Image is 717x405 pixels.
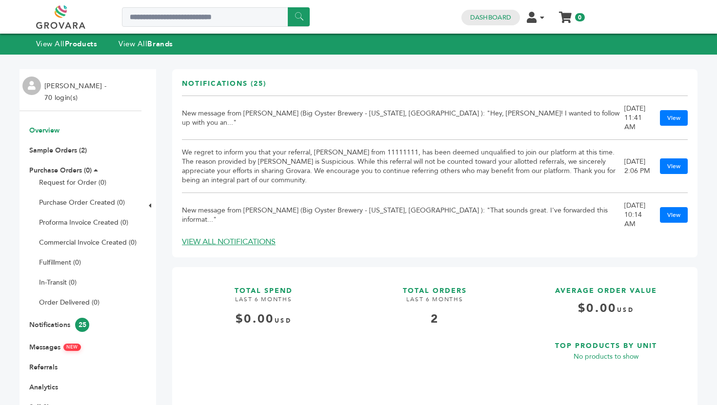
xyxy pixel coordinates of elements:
[182,236,276,247] a: VIEW ALL NOTIFICATIONS
[29,363,58,372] a: Referrals
[29,146,87,155] a: Sample Orders (2)
[122,7,310,27] input: Search a product or brand...
[275,317,292,325] span: USD
[182,140,624,193] td: We regret to inform you that your referral, [PERSON_NAME] from 11111111, has been deemed unqualif...
[119,39,173,49] a: View AllBrands
[182,295,345,311] h4: LAST 6 MONTHS
[624,104,650,132] div: [DATE] 11:41 AM
[624,201,650,229] div: [DATE] 10:14 AM
[524,277,688,296] h3: AVERAGE ORDER VALUE
[29,166,92,175] a: Purchase Orders (0)
[39,198,125,207] a: Purchase Order Created (0)
[182,311,345,328] div: $0.00
[575,13,584,21] span: 0
[182,79,266,96] h3: Notifications (25)
[63,344,81,351] span: NEW
[22,77,41,95] img: profile.png
[29,126,60,135] a: Overview
[36,39,98,49] a: View AllProducts
[660,207,688,223] a: View
[39,278,77,287] a: In-Transit (0)
[559,9,571,19] a: My Cart
[182,96,624,140] td: New message from [PERSON_NAME] (Big Oyster Brewery - [US_STATE], [GEOGRAPHIC_DATA] ): "Hey, [PERS...
[470,13,511,22] a: Dashboard
[39,298,100,307] a: Order Delivered (0)
[524,277,688,324] a: AVERAGE ORDER VALUE $0.00USD
[44,80,109,104] li: [PERSON_NAME] - 70 login(s)
[660,110,688,126] a: View
[660,158,688,174] a: View
[353,295,517,311] h4: LAST 6 MONTHS
[29,343,81,352] a: MessagesNEW
[39,218,128,227] a: Proforma Invoice Created (0)
[524,300,688,324] h4: $0.00
[29,320,89,329] a: Notifications25
[147,39,173,49] strong: Brands
[29,383,58,392] a: Analytics
[75,318,89,332] span: 25
[353,277,517,296] h3: TOTAL ORDERS
[353,311,517,328] div: 2
[182,193,624,237] td: New message from [PERSON_NAME] (Big Oyster Brewery - [US_STATE], [GEOGRAPHIC_DATA] ): "That sound...
[624,157,650,175] div: [DATE] 2:06 PM
[524,332,688,351] h3: TOP PRODUCTS BY UNIT
[182,277,345,296] h3: TOTAL SPEND
[617,306,634,314] span: USD
[524,351,688,363] p: No products to show
[39,238,137,247] a: Commercial Invoice Created (0)
[39,258,81,267] a: Fulfillment (0)
[39,178,106,187] a: Request for Order (0)
[65,39,97,49] strong: Products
